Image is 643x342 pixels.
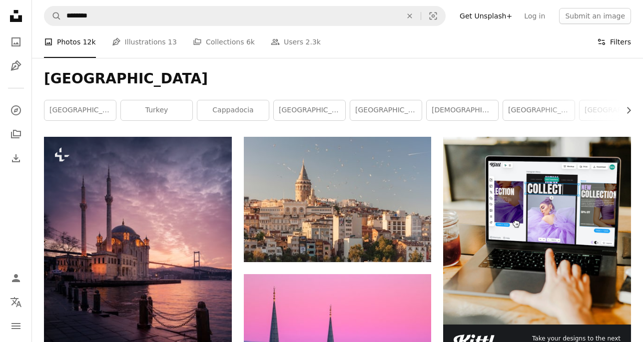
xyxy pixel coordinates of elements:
[271,26,321,58] a: Users 2.3k
[421,6,445,25] button: Visual search
[597,26,631,58] button: Filters
[44,70,631,88] h1: [GEOGRAPHIC_DATA]
[44,100,116,120] a: [GEOGRAPHIC_DATA]
[6,32,26,52] a: Photos
[244,195,432,204] a: aerial view of buildings and flying birds
[620,100,631,120] button: scroll list to the right
[427,100,498,120] a: [DEMOGRAPHIC_DATA]
[121,100,192,120] a: turkey
[274,100,345,120] a: [GEOGRAPHIC_DATA]
[6,100,26,120] a: Explore
[197,100,269,120] a: cappadocia
[246,36,255,47] span: 6k
[112,26,177,58] a: Illustrations 13
[443,137,631,325] img: file-1719664959749-d56c4ff96871image
[168,36,177,47] span: 13
[6,316,26,336] button: Menu
[244,137,432,262] img: aerial view of buildings and flying birds
[6,292,26,312] button: Language
[44,6,446,26] form: Find visuals sitewide
[518,8,551,24] a: Log in
[559,8,631,24] button: Submit an image
[6,148,26,168] a: Download History
[6,268,26,288] a: Log in / Sign up
[6,6,26,28] a: Home — Unsplash
[306,36,321,47] span: 2.3k
[350,100,422,120] a: [GEOGRAPHIC_DATA]
[193,26,255,58] a: Collections 6k
[6,56,26,76] a: Illustrations
[399,6,421,25] button: Clear
[44,6,61,25] button: Search Unsplash
[454,8,518,24] a: Get Unsplash+
[503,100,575,120] a: [GEOGRAPHIC_DATA] night
[44,249,232,258] a: a large white building sitting next to a body of water
[6,124,26,144] a: Collections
